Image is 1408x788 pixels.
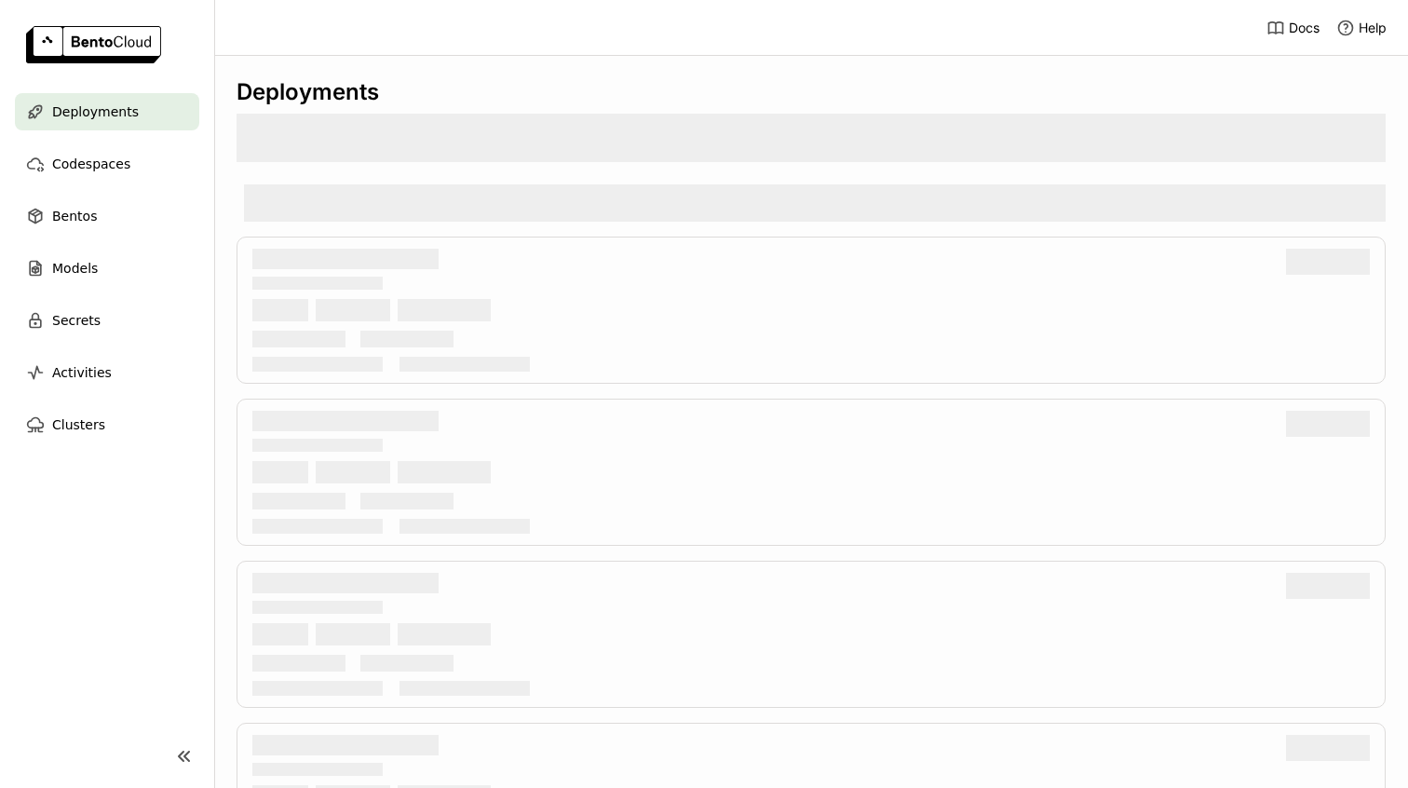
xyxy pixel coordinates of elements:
a: Activities [15,354,199,391]
a: Docs [1266,19,1320,37]
span: Clusters [52,414,105,436]
span: Bentos [52,205,97,227]
div: Deployments [237,78,1386,106]
a: Bentos [15,197,199,235]
span: Models [52,257,98,279]
span: Deployments [52,101,139,123]
a: Models [15,250,199,287]
span: Secrets [52,309,101,332]
a: Secrets [15,302,199,339]
div: Help [1336,19,1387,37]
a: Deployments [15,93,199,130]
a: Clusters [15,406,199,443]
img: logo [26,26,161,63]
span: Activities [52,361,112,384]
span: Docs [1289,20,1320,36]
span: Codespaces [52,153,130,175]
a: Codespaces [15,145,199,183]
span: Help [1359,20,1387,36]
